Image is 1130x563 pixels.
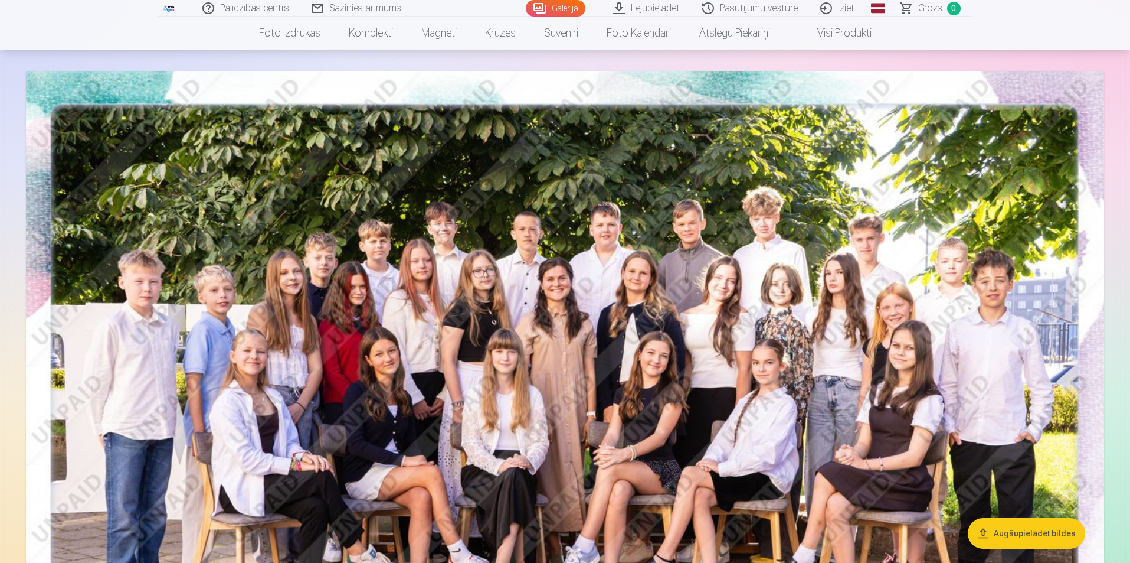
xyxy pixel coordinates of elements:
a: Foto izdrukas [245,17,335,50]
a: Visi produkti [784,17,886,50]
button: Augšupielādēt bildes [968,518,1085,549]
a: Komplekti [335,17,407,50]
a: Magnēti [407,17,471,50]
a: Suvenīri [530,17,592,50]
a: Foto kalendāri [592,17,685,50]
a: Krūzes [471,17,530,50]
img: /fa1 [163,5,176,12]
span: Grozs [918,1,942,15]
a: Atslēgu piekariņi [685,17,784,50]
span: 0 [947,2,961,15]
